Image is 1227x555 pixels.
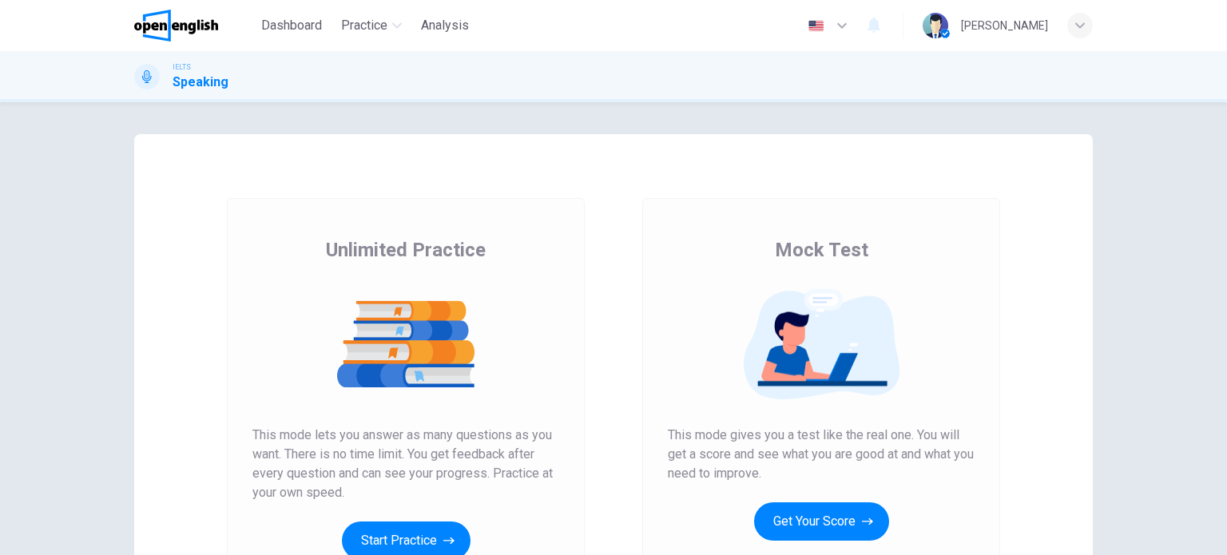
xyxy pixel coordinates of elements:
span: IELTS [173,61,191,73]
img: en [806,20,826,32]
span: Dashboard [261,16,322,35]
button: Get Your Score [754,502,889,541]
a: OpenEnglish logo [134,10,255,42]
div: [PERSON_NAME] [961,16,1048,35]
button: Analysis [415,11,475,40]
button: Dashboard [255,11,328,40]
img: OpenEnglish logo [134,10,218,42]
button: Practice [335,11,408,40]
span: Unlimited Practice [326,237,486,263]
h1: Speaking [173,73,228,92]
span: Analysis [421,16,469,35]
img: Profile picture [923,13,948,38]
span: This mode lets you answer as many questions as you want. There is no time limit. You get feedback... [252,426,559,502]
span: This mode gives you a test like the real one. You will get a score and see what you are good at a... [668,426,975,483]
span: Mock Test [775,237,868,263]
span: Practice [341,16,387,35]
